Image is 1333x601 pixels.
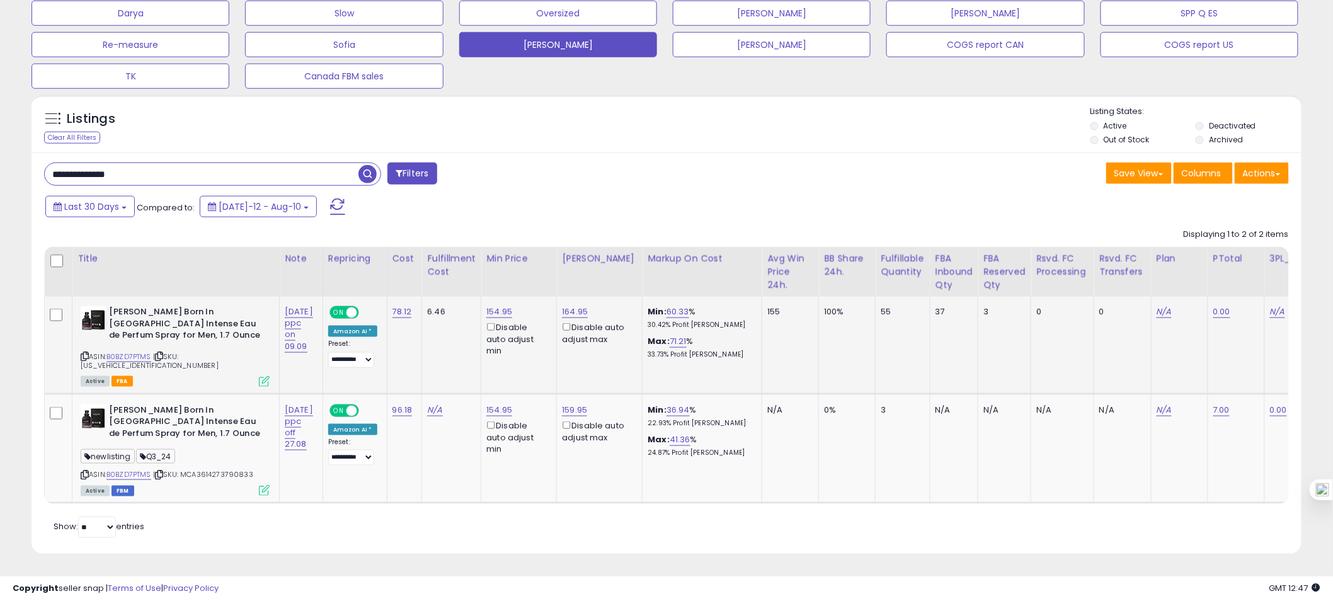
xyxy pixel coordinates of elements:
[1174,163,1233,184] button: Columns
[824,252,870,278] div: BB Share 24h.
[1213,306,1231,318] a: 0.00
[219,200,301,213] span: [DATE]-12 - Aug-10
[331,405,346,416] span: ON
[108,582,161,594] a: Terms of Use
[1036,306,1084,318] div: 0
[245,1,443,26] button: Slow
[935,252,973,292] div: FBA inbound Qty
[1182,167,1221,180] span: Columns
[1157,404,1172,416] a: N/A
[1270,252,1319,265] div: 3PL_Stock
[1106,163,1172,184] button: Save View
[112,486,134,496] span: FBM
[1099,252,1146,278] div: Rsvd. FC Transfers
[648,404,666,416] b: Min:
[328,252,382,265] div: Repricing
[137,202,195,214] span: Compared to:
[1157,252,1203,265] div: Plan
[881,306,920,318] div: 55
[245,32,443,57] button: Sofia
[1104,120,1127,131] label: Active
[648,434,752,457] div: %
[648,252,757,265] div: Markup on Cost
[648,419,752,428] p: 22.93% Profit [PERSON_NAME]
[562,404,587,416] a: 159.95
[459,1,657,26] button: Oversized
[666,404,690,416] a: 36.94
[1208,247,1264,297] th: CSV column name: cust_attr_1_PTotal
[648,404,752,428] div: %
[562,321,632,345] div: Disable auto adjust max
[81,376,110,387] span: All listings currently available for purchase on Amazon
[81,486,110,496] span: All listings currently available for purchase on Amazon
[1316,483,1329,496] img: one_i.png
[1099,404,1141,416] div: N/A
[81,449,135,464] span: newlisting
[673,32,871,57] button: [PERSON_NAME]
[1184,229,1289,241] div: Displaying 1 to 2 of 2 items
[673,1,871,26] button: [PERSON_NAME]
[67,110,115,128] h5: Listings
[562,306,588,318] a: 164.95
[427,306,471,318] div: 6.46
[285,404,313,451] a: [DATE] ppc off 27.08
[31,1,229,26] button: Darya
[64,200,119,213] span: Last 30 Days
[392,306,412,318] a: 78.12
[983,404,1021,416] div: N/A
[562,419,632,444] div: Disable auto adjust max
[983,252,1026,292] div: FBA Reserved Qty
[44,132,100,144] div: Clear All Filters
[486,306,512,318] a: 154.95
[1101,1,1298,26] button: SPP Q ES
[81,352,219,370] span: | SKU: [US_VEHICLE_IDENTIFICATION_NUMBER]
[562,252,637,265] div: [PERSON_NAME]
[670,335,687,348] a: 71.21
[935,404,969,416] div: N/A
[31,32,229,57] button: Re-measure
[163,582,219,594] a: Privacy Policy
[200,196,317,217] button: [DATE]-12 - Aug-10
[112,376,133,387] span: FBA
[486,404,512,416] a: 154.95
[331,307,346,318] span: ON
[81,306,270,386] div: ASIN:
[824,404,866,416] div: 0%
[109,306,262,345] b: [PERSON_NAME] Born In [GEOGRAPHIC_DATA] Intense Eau de Perfum Spray for Men, 1.7 Ounce
[824,306,866,318] div: 100%
[106,352,151,362] a: B0BZD7PTMS
[77,252,274,265] div: Title
[648,350,752,359] p: 33.73% Profit [PERSON_NAME]
[1213,252,1259,265] div: PTotal
[245,64,443,89] button: Canada FBM sales
[666,306,689,318] a: 60.33
[643,247,762,297] th: The percentage added to the cost of goods (COGS) that forms the calculator for Min & Max prices.
[935,306,969,318] div: 37
[427,404,442,416] a: N/A
[648,306,752,329] div: %
[486,419,547,455] div: Disable auto adjust min
[1209,134,1243,145] label: Archived
[648,433,670,445] b: Max:
[1264,247,1324,297] th: CSV column name: cust_attr_3_3PL_Stock
[13,583,219,595] div: seller snap | |
[881,404,920,416] div: 3
[983,306,1021,318] div: 3
[486,252,551,265] div: Min Price
[1209,120,1256,131] label: Deactivated
[648,449,752,457] p: 24.87% Profit [PERSON_NAME]
[1235,163,1289,184] button: Actions
[1270,404,1288,416] a: 0.00
[1090,106,1302,118] p: Listing States:
[357,307,377,318] span: OFF
[1036,252,1089,278] div: Rsvd. FC Processing
[1270,306,1285,318] a: N/A
[1036,404,1084,416] div: N/A
[427,252,476,278] div: Fulfillment Cost
[1104,134,1150,145] label: Out of Stock
[648,335,670,347] b: Max:
[1099,306,1141,318] div: 0
[285,306,313,353] a: [DATE] ppc on 09.09
[109,404,262,443] b: [PERSON_NAME] Born In [GEOGRAPHIC_DATA] Intense Eau de Perfum Spray for Men, 1.7 Ounce
[886,1,1084,26] button: [PERSON_NAME]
